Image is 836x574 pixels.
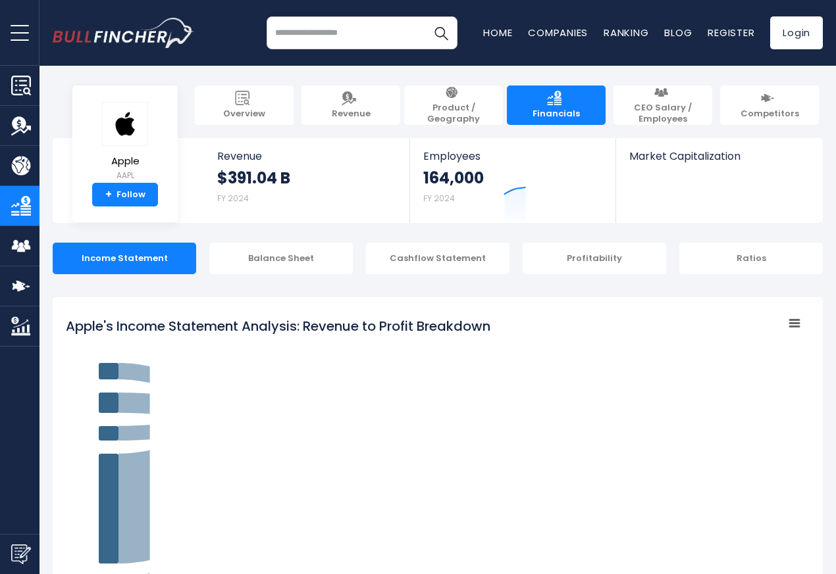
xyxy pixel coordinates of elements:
[614,85,712,125] a: CEO Salary / Employees
[629,150,808,162] span: Market Capitalization
[423,168,484,188] strong: 164,000
[425,16,457,49] button: Search
[217,193,249,204] small: FY 2024
[101,101,149,183] a: Apple AAPL
[616,138,822,185] a: Market Capitalization
[301,85,400,125] a: Revenue
[476,544,532,561] text: Cost of revenue $210.35 B
[223,455,257,472] text: Products $294.87 B
[195,85,294,125] a: Overview
[720,85,819,125] a: Competitors
[604,26,648,39] a: Ranking
[223,108,265,120] span: Overview
[105,189,112,201] strong: +
[209,243,353,274] div: Balance Sheet
[102,170,148,181] small: AAPL
[483,424,525,441] text: Gross profit $180.68 B
[600,529,670,546] text: Operating expenses $57.47 B
[410,138,615,223] a: Employees 164,000 FY 2024
[620,103,706,125] span: CEO Salary / Employees
[533,108,580,120] span: Financials
[608,466,664,483] text: Operating profit $123.22 B
[411,103,496,125] span: Product / Geography
[355,488,389,505] text: Revenue $391.04 B
[528,26,588,39] a: Companies
[507,85,606,125] a: Financials
[743,543,773,560] text: SG&A $26.10 B
[423,150,602,162] span: Employees
[204,138,410,223] a: Revenue $391.04 B FY 2024
[664,26,692,39] a: Blog
[53,243,196,274] div: Income Statement
[102,500,136,517] text: iPhone $201.18 B
[523,243,666,274] div: Profitability
[770,16,823,49] a: Login
[102,395,224,412] text: Wearables, Home and Accessories $37.01 B
[483,26,512,39] a: Home
[66,317,490,335] tspan: Apple's Income Statement Analysis: Revenue to Profit Breakdown
[92,183,158,206] a: +Follow
[679,243,823,274] div: Ratios
[423,193,455,204] small: FY 2024
[217,168,290,188] strong: $391.04 B
[102,156,148,167] span: Apple
[102,425,132,442] text: iPad $26.69 B
[366,243,509,274] div: Cashflow Statement
[217,150,397,162] span: Revenue
[102,367,132,384] text: Mac $29.98 B
[404,85,503,125] a: Product / Geography
[743,514,773,531] text: R&D $31.37 B
[332,108,371,120] span: Revenue
[741,437,773,454] text: Net profit $93.74 B
[708,26,754,39] a: Register
[741,108,799,120] span: Competitors
[743,484,773,501] text: Tax $29.75 B
[53,18,194,48] img: bullfincher logo
[53,18,194,48] a: Go to homepage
